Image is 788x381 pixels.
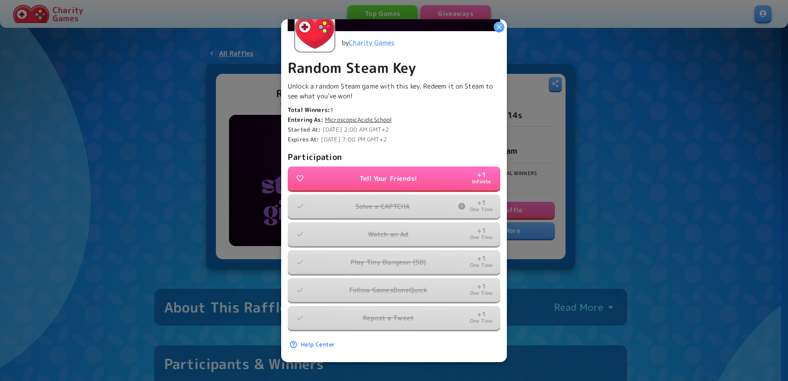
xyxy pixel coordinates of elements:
[360,173,417,183] p: Tell Your Friends!
[288,278,500,302] button: Follow GamesDoneQuick+1One Time
[288,194,500,218] button: Solve a CAPTCHA+1One Time
[363,313,414,323] p: Repost a Tweet
[288,337,338,352] a: Help Center
[470,317,493,325] p: One Time
[477,199,486,206] p: + 1
[288,82,493,100] span: Unlock a random Steam game with this key. Redeem it on Steam to see what you've won!
[477,227,486,234] p: + 1
[477,171,486,178] p: + 1
[470,234,493,242] p: One Time
[288,106,500,114] p: 1
[295,12,334,52] img: Charity Games
[288,222,500,246] button: Watch an Ad+1One Time
[477,283,486,290] p: + 1
[470,206,493,214] p: One Time
[349,285,427,295] p: Follow GamesDoneQuick
[470,290,493,297] p: One Time
[342,38,394,48] p: by
[349,38,394,47] a: Charity Games
[288,250,500,274] button: Play Tiny Dungeon (50)+1One Time
[288,116,323,123] b: Entering As:
[288,125,500,134] p: [DATE] 2:00 AM GMT+2
[325,116,392,124] a: MicroscopicAcidicSchool
[288,135,500,144] p: [DATE] 7:00 PM GMT+2
[288,106,330,114] b: Total Winners:
[350,257,426,267] p: Play Tiny Dungeon (50)
[288,306,500,330] button: Repost a Tweet+1One Time
[472,178,491,186] p: Infinite
[288,150,500,163] p: Participation
[477,255,486,262] p: + 1
[288,59,500,76] p: Random Steam Key
[368,229,409,239] p: Watch an Ad
[470,262,493,269] p: One Time
[288,135,319,143] b: Expires At:
[477,311,486,317] p: + 1
[288,167,500,190] button: Tell Your Friends!+1Infinite
[355,201,410,211] p: Solve a CAPTCHA
[288,125,321,133] b: Started At:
